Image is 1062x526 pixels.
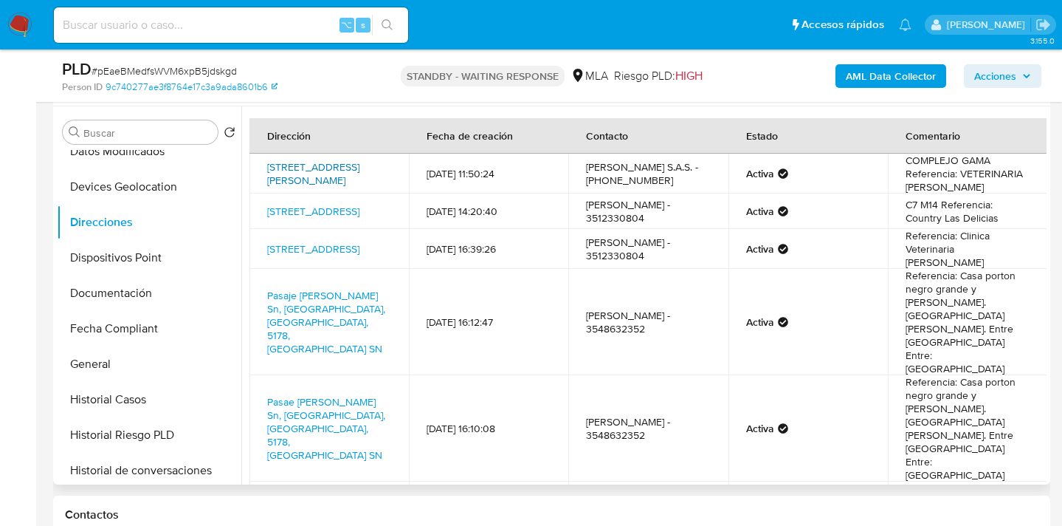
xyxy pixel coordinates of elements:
[888,118,1047,154] th: Comentario
[568,375,728,482] td: [PERSON_NAME] - 3548632352
[409,194,568,229] td: [DATE] 14:20:40
[267,394,385,462] a: Pasae [PERSON_NAME] Sn, [GEOGRAPHIC_DATA], [GEOGRAPHIC_DATA], 5178, [GEOGRAPHIC_DATA] SN
[361,18,365,32] span: s
[801,17,884,33] span: Accesos rápidos
[57,134,241,169] button: Datos Modificados
[267,204,359,219] a: [STREET_ADDRESS]
[409,269,568,375] td: [DATE] 16:12:47
[224,126,235,143] button: Volver al orden por defecto
[409,375,568,482] td: [DATE] 16:10:08
[57,453,241,488] button: Historial de conversaciones
[69,126,80,138] button: Buscar
[746,242,774,256] strong: Activa
[899,18,911,31] a: Notificaciones
[746,422,774,435] strong: Activa
[409,118,568,154] th: Fecha de creación
[746,167,774,180] strong: Activa
[267,288,385,356] a: Pasaje [PERSON_NAME] Sn, [GEOGRAPHIC_DATA], [GEOGRAPHIC_DATA], 5178, [GEOGRAPHIC_DATA] SN
[57,240,241,276] button: Dispositivos Point
[888,269,1047,375] td: Referencia: Casa porton negro grande y [PERSON_NAME]. [GEOGRAPHIC_DATA][PERSON_NAME]. Entre [GEOG...
[409,482,568,522] td: [DATE] 11:43:26
[267,160,359,188] a: [STREET_ADDRESS][PERSON_NAME]
[614,68,703,84] span: Riesgo PLD:
[409,154,568,194] td: [DATE] 11:50:24
[409,229,568,269] td: [DATE] 16:39:26
[249,118,409,154] th: Dirección
[568,269,728,375] td: [PERSON_NAME] - 3548632352
[568,154,728,194] td: [PERSON_NAME] S.A.S. - [PHONE_NUMBER]
[888,229,1047,269] td: Referencia: Clinica Veterinaria [PERSON_NAME]
[106,81,277,94] a: 9c740277ae3f8764e17c3a9ada8601b6
[568,482,728,522] td: [PERSON_NAME] - 3512330804
[964,64,1041,88] button: Acciones
[888,154,1047,194] td: COMPLEJO GAMA Referencia: VETERINARIA [PERSON_NAME]
[888,375,1047,482] td: Referencia: Casa porton negro grande y [PERSON_NAME]. [GEOGRAPHIC_DATA][PERSON_NAME]. Entre [GEOG...
[846,64,936,88] b: AML Data Collector
[568,229,728,269] td: [PERSON_NAME] - 3512330804
[92,64,237,78] span: # pEaeBMedfsWVM6xpB5jdskgd
[57,205,241,240] button: Direcciones
[57,276,241,311] button: Documentación
[57,346,241,382] button: General
[675,67,703,84] span: HIGH
[65,508,1038,522] h1: Contactos
[401,66,565,86] p: STANDBY - WAITING RESPONSE
[57,311,241,346] button: Fecha Compliant
[568,194,728,229] td: [PERSON_NAME] - 3512330804
[746,315,774,329] strong: Activa
[1035,17,1051,33] a: Salir
[62,81,103,94] b: Person ID
[888,194,1047,229] td: C7 M14 Referencia: Country Las Delicias
[57,169,241,205] button: Devices Geolocation
[570,68,608,84] div: MLA
[372,15,402,35] button: search-icon
[746,205,774,218] strong: Activa
[835,64,946,88] button: AML Data Collector
[568,118,728,154] th: Contacto
[62,57,92,81] b: PLD
[54,16,408,35] input: Buscar usuario o caso...
[1030,35,1055,47] span: 3.155.0
[974,64,1016,88] span: Acciones
[888,482,1047,522] td: Referencia: Es la clinica veterinaria [PERSON_NAME]
[341,18,352,32] span: ⌥
[57,417,241,453] button: Historial Riesgo PLD
[267,242,359,256] a: [STREET_ADDRESS]
[57,382,241,417] button: Historial Casos
[947,18,1030,32] p: juanpablo.jfernandez@mercadolibre.com
[728,118,888,154] th: Estado
[83,126,212,140] input: Buscar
